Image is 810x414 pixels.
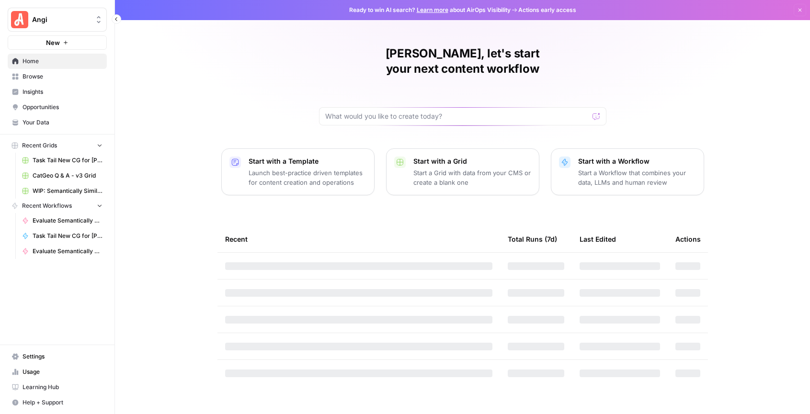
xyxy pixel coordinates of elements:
[23,398,103,407] span: Help + Support
[349,6,511,14] span: Ready to win AI search? about AirOps Visibility
[23,57,103,66] span: Home
[249,168,366,187] p: Launch best-practice driven templates for content creation and operations
[8,199,107,213] button: Recent Workflows
[18,228,107,244] a: Task Tail New CG for [PERSON_NAME]
[23,103,103,112] span: Opportunities
[33,156,103,165] span: Task Tail New CG for [PERSON_NAME] Grid
[33,187,103,195] span: WIP: Semantically Similar Q&As
[413,157,531,166] p: Start with a Grid
[8,35,107,50] button: New
[33,232,103,240] span: Task Tail New CG for [PERSON_NAME]
[8,395,107,410] button: Help + Support
[578,168,696,187] p: Start a Workflow that combines your data, LLMs and human review
[23,88,103,96] span: Insights
[8,138,107,153] button: Recent Grids
[551,148,704,195] button: Start with a WorkflowStart a Workflow that combines your data, LLMs and human review
[319,46,606,77] h1: [PERSON_NAME], let's start your next content workflow
[33,247,103,256] span: Evaluate Semantically Similar Q&As (Simple)
[8,84,107,100] a: Insights
[8,115,107,130] a: Your Data
[580,226,616,252] div: Last Edited
[8,8,107,32] button: Workspace: Angi
[8,100,107,115] a: Opportunities
[23,72,103,81] span: Browse
[22,201,72,210] span: Recent Workflows
[11,11,28,28] img: Angi Logo
[8,364,107,380] a: Usage
[18,153,107,168] a: Task Tail New CG for [PERSON_NAME] Grid
[33,216,103,225] span: Evaluate Semantically Similar Q&As (Step 1)
[675,226,701,252] div: Actions
[23,352,103,361] span: Settings
[413,168,531,187] p: Start a Grid with data from your CMS or create a blank one
[18,213,107,228] a: Evaluate Semantically Similar Q&As (Step 1)
[325,112,589,121] input: What would you like to create today?
[225,226,492,252] div: Recent
[22,141,57,150] span: Recent Grids
[23,118,103,127] span: Your Data
[32,15,90,24] span: Angi
[417,6,448,13] a: Learn more
[8,349,107,364] a: Settings
[18,183,107,199] a: WIP: Semantically Similar Q&As
[33,171,103,180] span: CatGeo Q & A - v3 Grid
[23,383,103,392] span: Learning Hub
[23,368,103,376] span: Usage
[8,69,107,84] a: Browse
[386,148,539,195] button: Start with a GridStart a Grid with data from your CMS or create a blank one
[508,226,557,252] div: Total Runs (7d)
[18,244,107,259] a: Evaluate Semantically Similar Q&As (Simple)
[18,168,107,183] a: CatGeo Q & A - v3 Grid
[8,54,107,69] a: Home
[8,380,107,395] a: Learning Hub
[518,6,576,14] span: Actions early access
[46,38,60,47] span: New
[221,148,375,195] button: Start with a TemplateLaunch best-practice driven templates for content creation and operations
[249,157,366,166] p: Start with a Template
[578,157,696,166] p: Start with a Workflow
